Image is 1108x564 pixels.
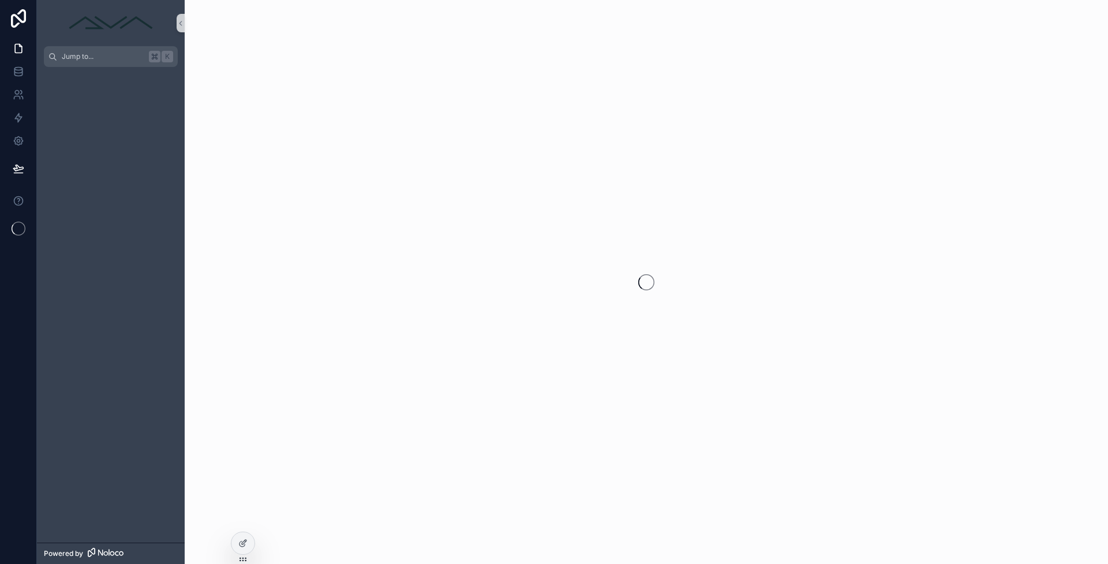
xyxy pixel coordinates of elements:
span: Jump to... [62,52,144,61]
img: App logo [65,14,157,32]
span: Powered by [44,549,83,558]
span: K [163,52,172,61]
button: Jump to...K [44,46,178,67]
div: scrollable content [37,67,185,88]
a: Powered by [37,543,185,564]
